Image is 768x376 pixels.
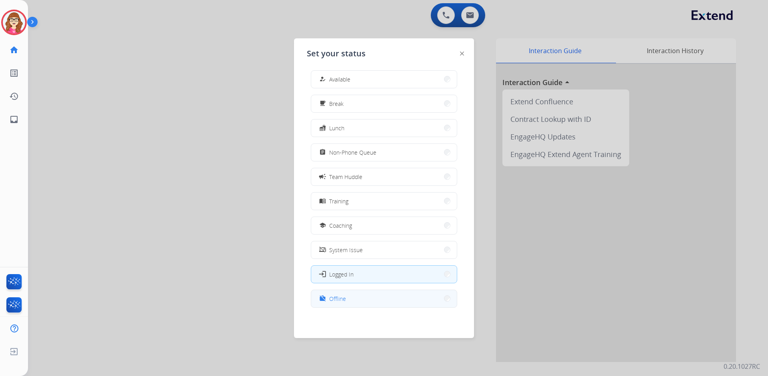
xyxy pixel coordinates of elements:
[311,290,457,307] button: Offline
[311,71,457,88] button: Available
[329,173,362,181] span: Team Huddle
[3,11,25,34] img: avatar
[329,197,348,205] span: Training
[319,76,326,83] mat-icon: how_to_reg
[329,294,346,303] span: Offline
[318,270,326,278] mat-icon: login
[724,362,760,371] p: 0.20.1027RC
[311,241,457,259] button: System Issue
[311,266,457,283] button: Logged In
[329,246,363,254] span: System Issue
[329,124,344,132] span: Lunch
[9,115,19,124] mat-icon: inbox
[311,95,457,112] button: Break
[319,247,326,253] mat-icon: phonelink_off
[329,221,352,230] span: Coaching
[311,144,457,161] button: Non-Phone Queue
[311,168,457,185] button: Team Huddle
[329,75,350,84] span: Available
[329,270,354,279] span: Logged In
[319,198,326,205] mat-icon: menu_book
[329,148,376,157] span: Non-Phone Queue
[9,92,19,101] mat-icon: history
[318,173,326,181] mat-icon: campaign
[311,193,457,210] button: Training
[319,295,326,302] mat-icon: work_off
[329,99,344,108] span: Break
[319,149,326,156] mat-icon: assignment
[311,119,457,137] button: Lunch
[460,52,464,56] img: close-button
[9,45,19,55] mat-icon: home
[307,48,366,59] span: Set your status
[311,217,457,234] button: Coaching
[319,222,326,229] mat-icon: school
[319,125,326,131] mat-icon: fastfood
[319,100,326,107] mat-icon: free_breakfast
[9,68,19,78] mat-icon: list_alt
